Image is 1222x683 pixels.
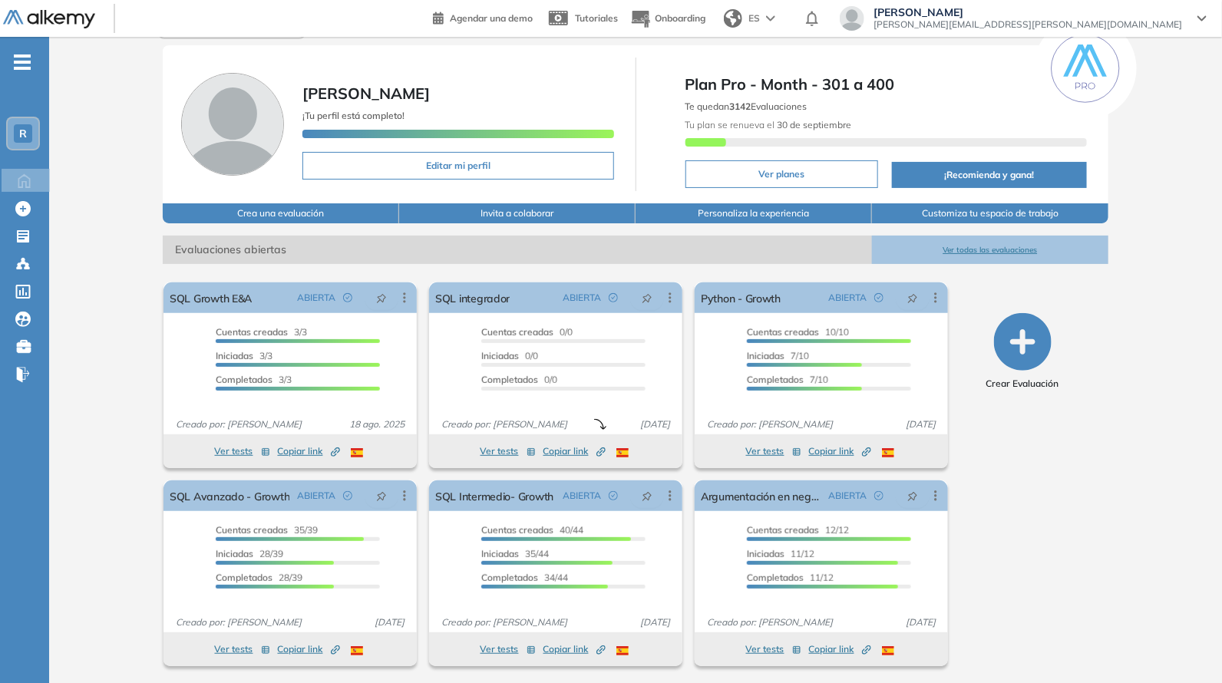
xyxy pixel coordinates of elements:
button: pushpin [896,483,930,508]
button: Ver tests [481,442,536,460]
button: Copiar link [809,640,871,658]
span: Cuentas creadas [747,326,819,338]
span: 7/10 [747,350,809,361]
span: Creado por: [PERSON_NAME] [170,615,308,629]
img: ESP [351,448,363,457]
span: 0/0 [481,326,573,338]
span: ES [748,12,760,25]
span: Onboarding [655,12,705,24]
span: Crear Evaluación [986,377,1059,391]
a: SQL Growth E&A [170,282,252,313]
span: [PERSON_NAME] [874,6,1182,18]
img: Foto de perfil [181,73,284,176]
span: check-circle [874,491,883,500]
a: Agendar una demo [433,8,533,26]
span: pushpin [642,490,652,502]
span: Tutoriales [575,12,618,24]
span: check-circle [343,293,352,302]
span: 12/12 [747,524,849,536]
a: SQL integrador [435,282,510,313]
span: Creado por: [PERSON_NAME] [435,615,573,629]
button: Copiar link [543,640,606,658]
span: 3/3 [216,374,292,385]
span: Iniciadas [747,548,784,559]
span: 34/44 [481,572,568,583]
span: 11/12 [747,572,834,583]
span: 7/10 [747,374,828,385]
span: Completados [747,572,804,583]
img: ESP [616,646,629,655]
span: ABIERTA [563,489,601,503]
button: Invita a colaborar [399,203,636,223]
button: Ver tests [215,442,270,460]
button: Onboarding [630,2,705,35]
button: pushpin [896,285,930,310]
button: Ver tests [481,640,536,658]
img: world [724,9,742,28]
span: Evaluaciones abiertas [163,236,872,264]
i: - [14,61,31,64]
button: Copiar link [278,640,340,658]
span: ABIERTA [297,489,335,503]
span: [DATE] [368,615,411,629]
span: Copiar link [278,444,340,458]
span: Completados [216,374,272,385]
span: Plan Pro - Month - 301 a 400 [685,73,1088,96]
span: Creado por: [PERSON_NAME] [701,615,839,629]
span: Iniciadas [216,548,253,559]
span: Iniciadas [216,350,253,361]
button: Crea una evaluación [163,203,399,223]
span: Iniciadas [747,350,784,361]
span: [DATE] [634,615,676,629]
span: 10/10 [747,326,849,338]
img: ESP [616,448,629,457]
span: Completados [747,374,804,385]
b: 3142 [730,101,751,112]
button: Ver planes [685,160,878,188]
span: Copiar link [809,642,871,656]
img: ESP [882,646,894,655]
span: [DATE] [634,417,676,431]
span: Cuentas creadas [216,524,288,536]
button: Editar mi perfil [302,152,614,180]
img: ESP [351,646,363,655]
span: Agendar una demo [450,12,533,24]
span: R [19,127,27,140]
span: 11/12 [747,548,814,559]
button: Ver todas las evaluaciones [872,236,1108,264]
span: 28/39 [216,548,283,559]
img: Logo [3,10,95,29]
span: [PERSON_NAME][EMAIL_ADDRESS][PERSON_NAME][DOMAIN_NAME] [874,18,1182,31]
span: 18 ago. 2025 [343,417,411,431]
img: arrow [766,15,775,21]
span: Completados [216,572,272,583]
span: Creado por: [PERSON_NAME] [701,417,839,431]
span: pushpin [376,490,387,502]
button: Crear Evaluación [986,313,1059,391]
span: Creado por: [PERSON_NAME] [170,417,308,431]
a: Python - Growth [701,282,781,313]
span: ABIERTA [828,291,867,305]
button: ¡Recomienda y gana! [892,162,1087,188]
button: Copiar link [278,442,340,460]
span: 35/44 [481,548,549,559]
span: check-circle [874,293,883,302]
span: Copiar link [543,642,606,656]
span: Cuentas creadas [481,524,553,536]
button: pushpin [630,285,664,310]
span: Creado por: [PERSON_NAME] [435,417,573,431]
button: Ver tests [746,640,801,658]
span: Copiar link [278,642,340,656]
button: Personaliza la experiencia [636,203,872,223]
button: Ver tests [746,442,801,460]
a: Argumentación en negociaciones [701,480,822,511]
a: SQL Intermedio- Growth [435,480,553,511]
button: Ver tests [215,640,270,658]
span: Cuentas creadas [216,326,288,338]
span: 3/3 [216,350,272,361]
span: 3/3 [216,326,307,338]
span: Cuentas creadas [747,524,819,536]
button: pushpin [365,285,398,310]
span: 35/39 [216,524,318,536]
button: pushpin [630,483,664,508]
